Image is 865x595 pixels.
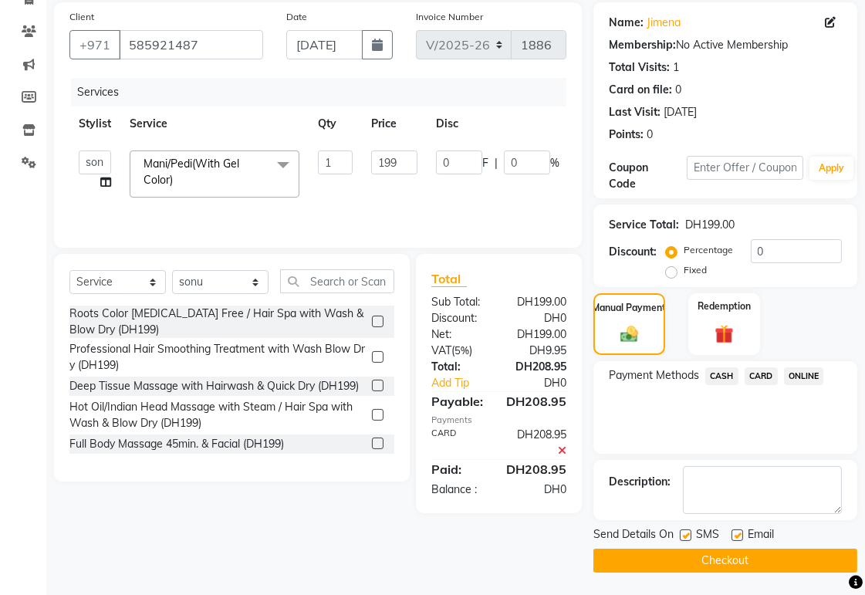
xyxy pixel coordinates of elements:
th: Price [362,106,427,141]
div: DH208.95 [495,460,578,478]
div: ( ) [420,343,499,359]
span: Email [748,526,774,546]
th: Service [120,106,309,141]
div: No Active Membership [609,37,842,53]
label: Client [69,10,94,24]
span: CARD [745,367,778,385]
div: Total Visits: [609,59,670,76]
span: ONLINE [784,367,824,385]
button: Apply [809,157,853,180]
div: Full Body Massage 45min. & Facial (DH199) [69,436,284,452]
div: Discount: [420,310,499,326]
div: CARD [420,427,499,459]
div: Points: [609,127,644,143]
div: Coupon Code [609,160,687,192]
input: Enter Offer / Coupon Code [687,156,803,180]
label: Redemption [698,299,751,313]
button: +971 [69,30,120,59]
span: Vat [431,343,451,357]
label: Percentage [684,243,733,257]
img: _cash.svg [615,324,644,344]
div: Membership: [609,37,676,53]
div: Hot Oil/Indian Head Massage with Steam / Hair Spa with Wash & Blow Dry (DH199) [69,399,366,431]
div: 1 [673,59,679,76]
div: Discount: [609,244,657,260]
div: Sub Total: [420,294,499,310]
div: Service Total: [609,217,679,233]
div: DH208.95 [499,427,579,459]
input: Search or Scan [280,269,394,293]
div: Roots Color [MEDICAL_DATA] Free / Hair Spa with Wash & Blow Dry (DH199) [69,306,366,338]
div: Total: [420,359,499,375]
div: 0 [675,82,681,98]
div: 0 [647,127,653,143]
label: Invoice Number [416,10,483,24]
span: | [495,155,498,171]
span: Send Details On [593,526,674,546]
div: Net: [420,326,499,343]
div: DH0 [512,375,578,391]
span: Mani/Pedi(With Gel Color) [144,157,239,187]
a: Jimena [647,15,681,31]
input: Search by Name/Mobile/Email/Code [119,30,263,59]
span: Total [431,271,467,287]
div: Card on file: [609,82,672,98]
div: DH199.00 [685,217,735,233]
span: % [550,155,559,171]
div: DH208.95 [495,392,578,411]
div: Last Visit: [609,104,661,120]
div: DH0 [499,482,579,498]
th: Disc [427,106,569,141]
div: Description: [609,474,671,490]
div: Name: [609,15,644,31]
div: Balance : [420,482,499,498]
div: Services [71,78,578,106]
th: Qty [309,106,362,141]
label: Manual Payment [593,301,667,315]
div: Deep Tissue Massage with Hairwash & Quick Dry (DH199) [69,378,359,394]
label: Date [286,10,307,24]
div: DH199.00 [499,294,579,310]
label: Fixed [684,263,707,277]
div: DH0 [499,310,579,326]
th: Stylist [69,106,120,141]
div: Payable: [420,392,495,411]
a: x [173,173,180,187]
span: CASH [705,367,738,385]
img: _gift.svg [709,323,740,346]
div: Paid: [420,460,495,478]
div: Deep Cleaning Facial with Neck & Shoulder / Head Massage & Collagen Mask (DH199) [69,457,366,489]
div: DH199.00 [499,326,579,343]
a: Add Tip [420,375,512,391]
div: Payments [431,414,566,427]
div: DH208.95 [499,359,579,375]
button: Checkout [593,549,857,573]
span: Payment Methods [609,367,699,384]
span: 5% [454,344,469,357]
span: F [482,155,488,171]
div: Professional Hair Smoothing Treatment with Wash Blow Dry (DH199) [69,341,366,374]
span: SMS [696,526,719,546]
div: [DATE] [664,104,697,120]
div: DH9.95 [499,343,579,359]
